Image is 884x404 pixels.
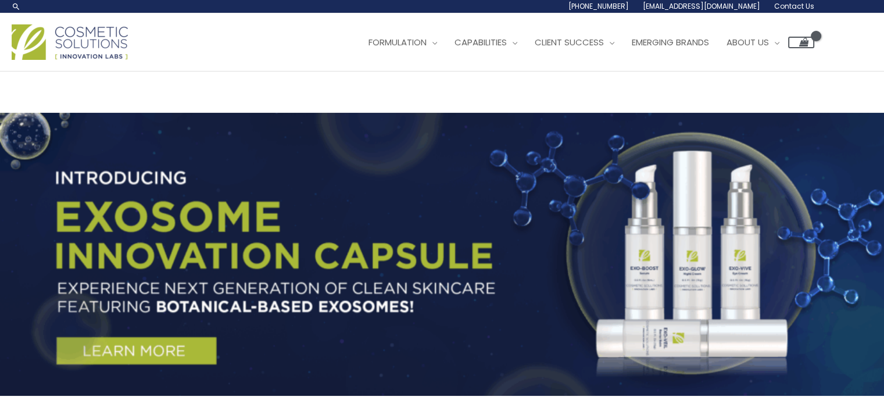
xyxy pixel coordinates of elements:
img: Cosmetic Solutions Logo [12,24,128,60]
span: About Us [726,36,769,48]
span: Capabilities [454,36,507,48]
span: Emerging Brands [632,36,709,48]
a: Emerging Brands [623,25,718,60]
span: Formulation [368,36,427,48]
span: [PHONE_NUMBER] [568,1,629,11]
a: Search icon link [12,2,21,11]
a: Formulation [360,25,446,60]
a: Client Success [526,25,623,60]
span: Client Success [535,36,604,48]
a: Capabilities [446,25,526,60]
a: About Us [718,25,788,60]
a: View Shopping Cart, empty [788,37,814,48]
span: Contact Us [774,1,814,11]
nav: Site Navigation [351,25,814,60]
span: [EMAIL_ADDRESS][DOMAIN_NAME] [643,1,760,11]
